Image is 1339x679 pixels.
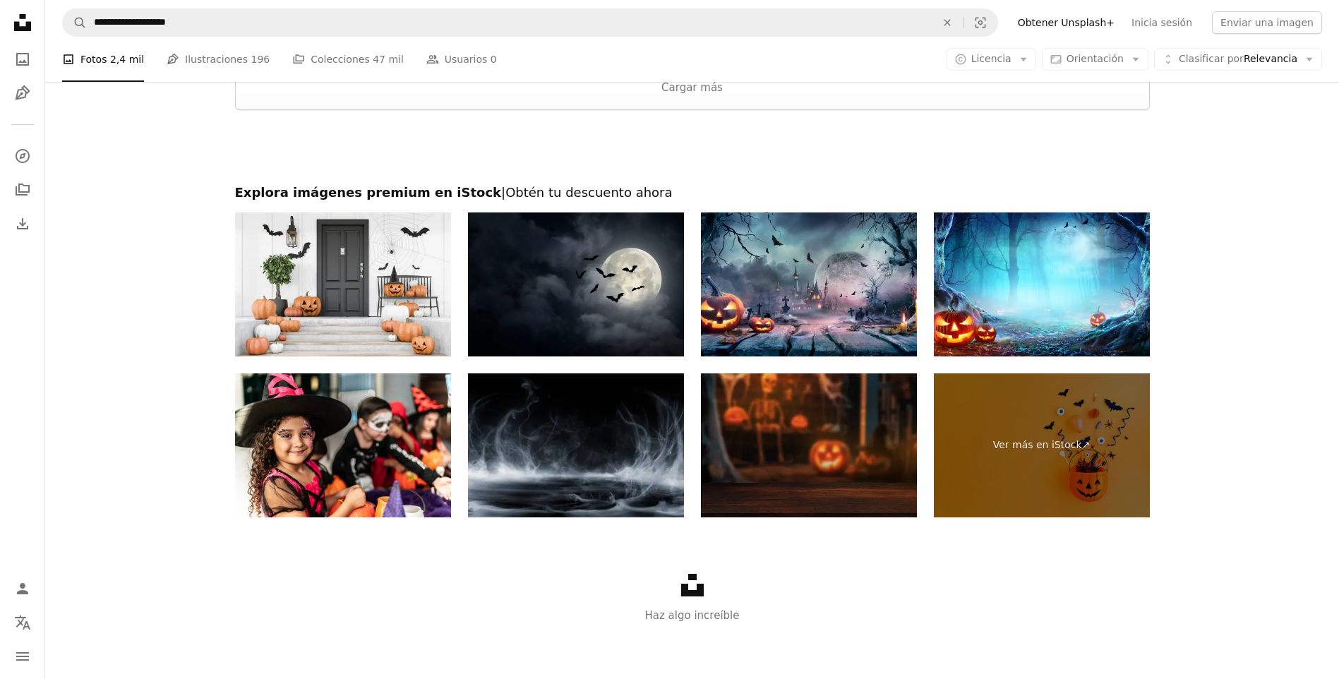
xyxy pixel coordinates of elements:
span: 196 [251,52,270,67]
button: Clasificar porRelevancia [1154,48,1322,71]
a: Ilustraciones [8,79,37,107]
button: Idioma [8,608,37,637]
span: Orientación [1067,53,1124,64]
span: Licencia [971,53,1011,64]
button: Borrar [932,9,963,36]
img: Jack O' Linternas en el bosque espeluznante a la luz de la luna - Halloween [934,212,1150,356]
span: 47 mil [373,52,404,67]
img: Escena de mesa oscura con fondo borroso de decoración de Halloween al aire libre [701,373,917,517]
button: Menú [8,642,37,671]
a: Inicia sesión [1123,11,1201,34]
a: Fotos [8,45,37,73]
h2: Explora imágenes premium en iStock [235,184,1150,201]
img: Retrato de una niña con amigos usando el disfraz de Halloween en casa [235,373,451,517]
span: | Obtén tu descuento ahora [501,185,672,200]
span: 0 [491,52,497,67]
a: Ilustraciones 196 [167,37,270,82]
a: Inicio — Unsplash [8,8,37,40]
img: Spooky Halloween Sky [468,212,684,356]
form: Encuentra imágenes en todo el sitio [62,8,998,37]
img: Calabazas talladas en las escaleras de la Casa Blanca [235,212,451,356]
span: Clasificar por [1179,53,1244,64]
a: Obtener Unsplash+ [1009,11,1123,34]
button: Cargar más [235,65,1150,110]
button: Búsqueda visual [963,9,997,36]
button: Buscar en Unsplash [63,9,87,36]
a: Iniciar sesión / Registrarse [8,575,37,603]
a: Historial de descargas [8,210,37,238]
a: Colecciones 47 mil [292,37,404,82]
a: Explorar [8,142,37,170]
img: Efecto de humo y niebla con centro vacío - Fondo espeluznante de Halloween [468,373,684,517]
img: Escena De Halloween - Calabaza En Mesa De Madera En El Cementerio A La Luz De La Luna - - Contien... [701,212,917,356]
a: Colecciones [8,176,37,204]
button: Licencia [947,48,1036,71]
button: Enviar una imagen [1212,11,1322,34]
p: Haz algo increíble [45,607,1339,624]
a: Ver más en iStock↗ [934,373,1150,517]
a: Usuarios 0 [426,37,497,82]
button: Orientación [1042,48,1148,71]
span: Relevancia [1179,52,1297,66]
